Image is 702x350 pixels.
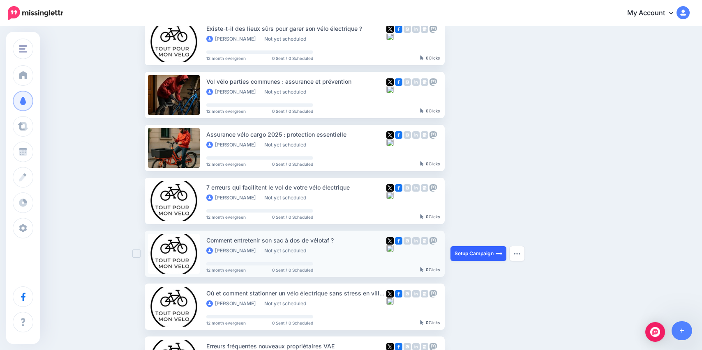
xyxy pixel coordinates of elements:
[619,3,690,23] a: My Account
[412,78,420,86] img: linkedin-grey-square.png
[395,290,402,297] img: facebook-square.png
[426,320,429,325] b: 0
[272,109,313,113] span: 0 Sent / 0 Scheduled
[386,192,394,199] img: bluesky-grey-square.png
[421,237,428,245] img: google_business-grey-square.png
[19,45,27,53] img: menu.png
[386,131,394,139] img: twitter-square.png
[426,108,429,113] b: 0
[420,320,440,325] div: Clicks
[404,237,411,245] img: instagram-grey-square.png
[426,161,429,166] b: 0
[404,131,411,139] img: instagram-grey-square.png
[206,24,386,33] div: Existe-t-il des lieux sûrs pour garer son vélo électrique ?
[412,237,420,245] img: linkedin-grey-square.png
[420,320,424,325] img: pointer-grey-darker.png
[206,56,246,60] span: 12 month evergreen
[421,184,428,192] img: google_business-grey-square.png
[206,183,386,192] div: 7 erreurs qui facilitent le vol de votre vélo électrique
[386,78,394,86] img: twitter-square.png
[386,237,394,245] img: twitter-square.png
[430,78,437,86] img: mastodon-grey-square.png
[420,55,424,60] img: pointer-grey-darker.png
[395,131,402,139] img: facebook-square.png
[206,162,246,166] span: 12 month evergreen
[420,268,440,272] div: Clicks
[206,300,260,307] li: [PERSON_NAME]
[272,162,313,166] span: 0 Sent / 0 Scheduled
[386,86,394,93] img: bluesky-grey-square.png
[412,131,420,139] img: linkedin-grey-square.png
[420,108,424,113] img: pointer-grey-darker.png
[206,268,246,272] span: 12 month evergreen
[420,109,440,114] div: Clicks
[206,247,260,254] li: [PERSON_NAME]
[206,321,246,325] span: 12 month evergreen
[430,237,437,245] img: mastodon-grey-square.png
[430,131,437,139] img: mastodon-grey-square.png
[426,55,429,60] b: 0
[206,109,246,113] span: 12 month evergreen
[264,89,310,95] li: Not yet scheduled
[386,25,394,33] img: twitter-square.png
[421,131,428,139] img: google_business-grey-square.png
[206,36,260,42] li: [PERSON_NAME]
[645,322,665,342] div: Open Intercom Messenger
[420,161,424,166] img: pointer-grey-darker.png
[206,89,260,95] li: [PERSON_NAME]
[395,184,402,192] img: facebook-square.png
[264,194,310,201] li: Not yet scheduled
[430,290,437,297] img: mastodon-grey-square.png
[404,290,411,297] img: instagram-grey-square.png
[264,247,310,254] li: Not yet scheduled
[426,267,429,272] b: 0
[404,184,411,192] img: instagram-grey-square.png
[386,139,394,146] img: bluesky-grey-square.png
[412,290,420,297] img: linkedin-grey-square.png
[264,36,310,42] li: Not yet scheduled
[421,290,428,297] img: google_business-grey-square.png
[412,25,420,33] img: linkedin-grey-square.png
[404,78,411,86] img: instagram-grey-square.png
[386,33,394,40] img: bluesky-grey-square.png
[420,162,440,167] div: Clicks
[272,268,313,272] span: 0 Sent / 0 Scheduled
[421,25,428,33] img: google_business-grey-square.png
[264,142,310,148] li: Not yet scheduled
[430,25,437,33] img: mastodon-grey-square.png
[420,56,440,61] div: Clicks
[264,300,310,307] li: Not yet scheduled
[386,184,394,192] img: twitter-square.png
[420,215,440,220] div: Clicks
[420,267,424,272] img: pointer-grey-darker.png
[272,321,313,325] span: 0 Sent / 0 Scheduled
[272,215,313,219] span: 0 Sent / 0 Scheduled
[421,78,428,86] img: google_business-grey-square.png
[420,214,424,219] img: pointer-grey-darker.png
[450,246,506,261] a: Setup Campaign
[272,56,313,60] span: 0 Sent / 0 Scheduled
[404,25,411,33] img: instagram-grey-square.png
[8,6,63,20] img: Missinglettr
[206,236,386,245] div: Comment entretenir son sac à dos de vélotaf ?
[206,77,386,86] div: Vol vélo parties communes : assurance et prévention
[395,237,402,245] img: facebook-square.png
[395,78,402,86] img: facebook-square.png
[386,245,394,252] img: bluesky-grey-square.png
[206,130,386,139] div: Assurance vélo cargo 2025 : protection essentielle
[412,184,420,192] img: linkedin-grey-square.png
[514,252,520,255] img: dots.png
[206,215,246,219] span: 12 month evergreen
[426,214,429,219] b: 0
[386,297,394,305] img: bluesky-grey-square.png
[206,288,386,298] div: Où et comment stationner un vélo électrique sans stress en ville ?
[206,142,260,148] li: [PERSON_NAME]
[395,25,402,33] img: facebook-square.png
[496,250,502,257] img: arrow-long-right-white.png
[206,194,260,201] li: [PERSON_NAME]
[430,184,437,192] img: mastodon-grey-square.png
[386,290,394,297] img: twitter-square.png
